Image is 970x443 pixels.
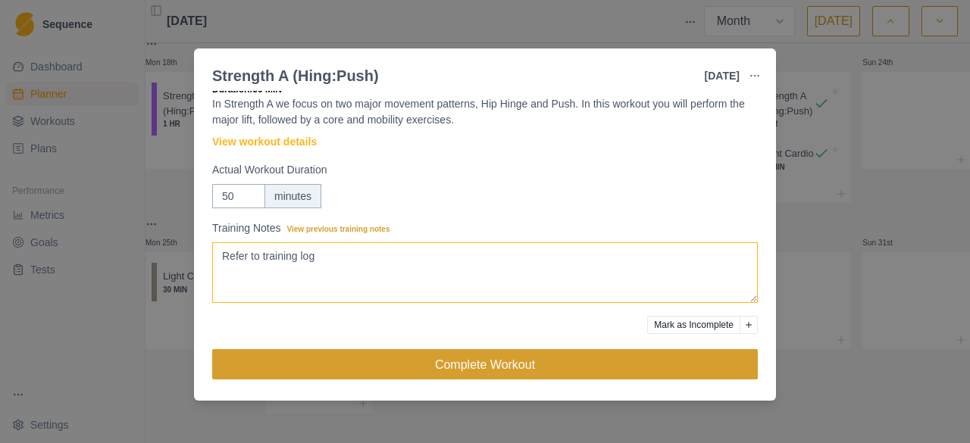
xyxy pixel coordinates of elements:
button: Mark as Incomplete [647,316,740,334]
label: Actual Workout Duration [212,162,749,178]
div: Strength A (Hing:Push) [212,64,379,87]
a: View workout details [212,134,317,150]
p: In Strength A we focus on two major movement patterns, Hip Hinge and Push. In this workout you wi... [212,96,758,128]
div: minutes [264,184,321,208]
button: Complete Workout [212,349,758,379]
p: [DATE] [705,68,740,84]
button: Add reason [740,316,758,334]
label: Training Notes [212,220,749,236]
span: View previous training notes [287,225,390,233]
